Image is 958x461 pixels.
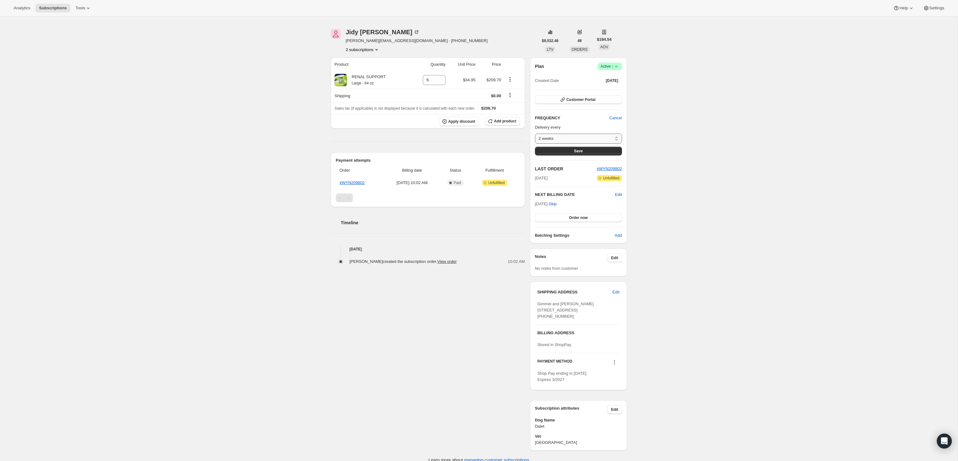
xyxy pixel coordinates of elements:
button: Product actions [346,46,380,53]
span: $9,532.46 [542,38,558,43]
span: Created Date [535,78,559,84]
h2: Plan [535,63,544,69]
button: [DATE] [602,76,622,85]
span: Shop Pay ending in [DATE] Expires 3/2027 [537,371,586,382]
a: #WYN209802 [339,180,365,185]
h2: Timeline [341,220,525,226]
span: Help [899,6,908,11]
th: Shipping [331,89,410,102]
button: Order now [535,213,622,222]
th: Order [336,164,385,177]
button: Customer Portal [535,95,622,104]
span: Customer Portal [566,97,595,102]
button: Edit [607,254,622,262]
h2: NEXT BILLING DATE [535,192,615,198]
span: Tools [75,6,85,11]
h2: FREQUENCY [535,115,609,121]
span: Add product [494,119,516,124]
span: Dog Name [535,417,622,423]
span: 10:02 AM [508,259,525,265]
span: AOV [600,45,608,49]
div: Jidy [PERSON_NAME] [346,29,420,35]
a: #WYN209802 [597,166,622,171]
span: Edit [613,289,619,295]
span: No notes from customer [535,266,578,271]
span: Gimmel and [PERSON_NAME] [STREET_ADDRESS] [PHONE_NUMBER] [537,302,594,319]
span: [PERSON_NAME][EMAIL_ADDRESS][DOMAIN_NAME] · [PHONE_NUMBER] [346,38,488,44]
th: Price [477,58,503,71]
span: [DATE] · 10:02 AM [387,180,438,186]
th: Quantity [410,58,447,71]
h3: SHIPPING ADDRESS [537,289,613,295]
span: Fulfillment [473,167,516,173]
span: Sales tax (if applicable) is not displayed because it is calculated with each new order. [335,106,475,111]
span: ORDERS [571,47,587,52]
span: Analytics [14,6,30,11]
span: [PERSON_NAME] created the subscription order. [349,259,457,264]
span: Subscriptions [39,6,67,11]
span: Edit [611,255,618,260]
span: Jidy Geller [331,29,341,39]
span: Save [574,149,583,154]
span: 49 [577,38,581,43]
span: Cancel [609,115,622,121]
p: Delivery every [535,124,622,131]
span: [DATE] [535,175,548,181]
button: Analytics [10,4,34,12]
small: Large - 64 oz [352,81,374,85]
img: product img [335,74,347,86]
span: [DATE] · [535,202,557,206]
span: Add [615,232,622,239]
button: Skip [545,199,560,209]
button: Add [611,230,626,240]
span: Status [441,167,469,173]
button: Tools [72,4,95,12]
button: $9,532.46 [538,36,562,45]
button: Add product [485,117,520,126]
h6: Batching Settings [535,232,615,239]
button: Shipping actions [505,92,515,98]
button: Cancel [606,113,626,123]
button: Edit [607,405,622,414]
span: Order now [569,215,588,220]
span: LTV [547,47,553,52]
button: Settings [919,4,948,12]
span: Stored in ShopPay [537,342,571,347]
span: [DATE] [606,78,618,83]
h4: [DATE] [331,246,525,252]
span: Edit [611,407,618,412]
span: Active [600,63,619,69]
button: 49 [574,36,585,45]
span: Settings [929,6,944,11]
span: Dalet [535,423,622,430]
h3: BILLING ADDRESS [537,330,619,336]
h3: Notes [535,254,608,262]
span: Vet [535,433,622,440]
button: Edit [615,192,622,198]
h3: Subscription attributes [535,405,608,414]
span: | [612,64,613,69]
h3: PAYMENT METHOD [537,359,572,367]
span: Apply discount [448,119,475,124]
button: Help [889,4,918,12]
button: Save [535,147,622,155]
span: Unfulfilled [488,180,505,185]
span: $209.70 [487,78,501,82]
h2: Payment attempts [336,157,520,164]
span: Billing date [387,167,438,173]
span: $209.70 [481,106,496,111]
span: $34.95 [463,78,475,82]
button: #WYN209802 [597,166,622,172]
th: Unit Price [447,58,477,71]
h2: LAST ORDER [535,166,597,172]
button: Apply discount [440,117,479,126]
nav: Pagination [336,193,520,202]
div: Open Intercom Messenger [937,434,952,449]
span: $194.54 [597,36,612,43]
button: Subscriptions [35,4,70,12]
span: Paid [454,180,461,185]
span: Unfulfilled [603,176,619,181]
span: Skip [549,201,556,207]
